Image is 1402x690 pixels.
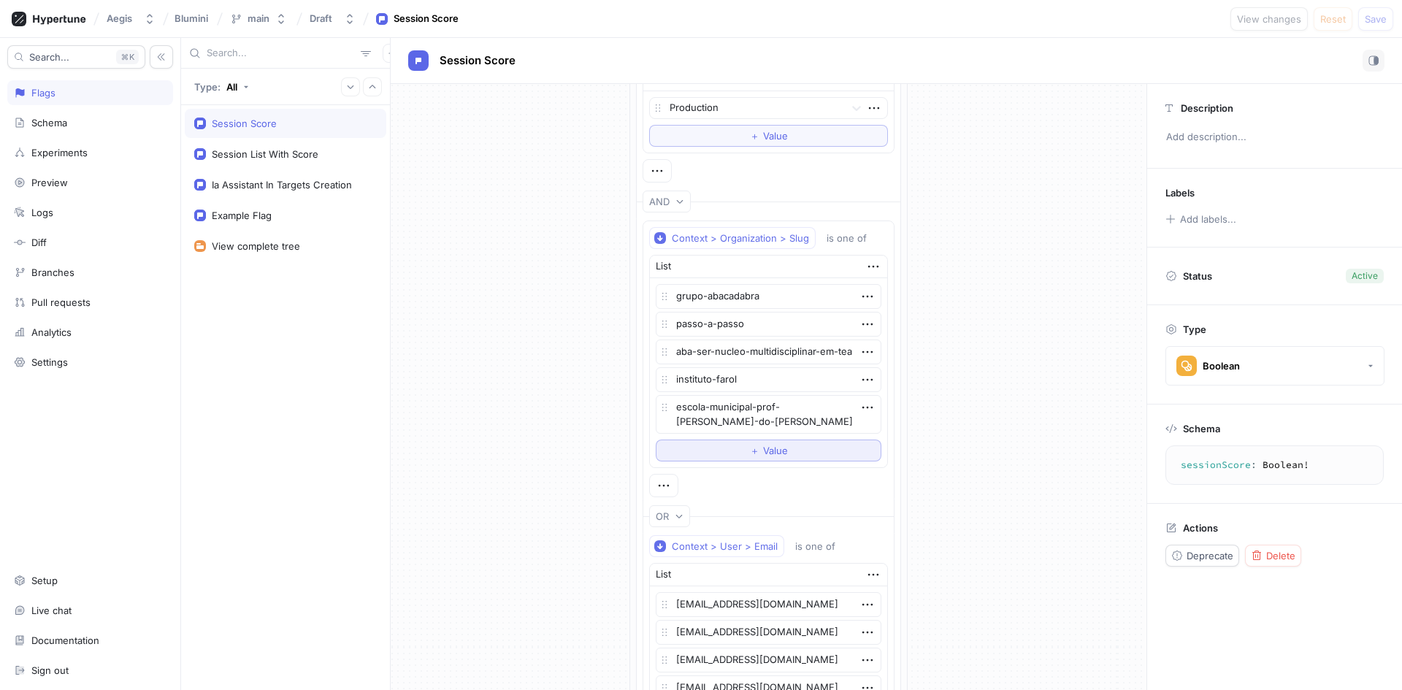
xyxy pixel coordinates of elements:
[31,575,58,586] div: Setup
[649,535,784,557] button: Context > User > Email
[656,648,881,672] textarea: [EMAIL_ADDRESS][DOMAIN_NAME]
[31,296,91,308] div: Pull requests
[750,446,759,455] span: ＋
[656,312,881,337] textarea: passo-a-passo
[1165,545,1239,567] button: Deprecate
[31,177,68,188] div: Preview
[649,505,690,527] button: OR
[643,191,691,212] button: AND
[656,440,881,461] button: ＋Value
[212,118,277,129] div: Session Score
[1165,187,1195,199] p: Labels
[1358,7,1393,31] button: Save
[1187,551,1233,560] span: Deprecate
[827,232,867,245] div: is one of
[656,395,881,434] textarea: escola-municipal-prof-[PERSON_NAME]-do-[PERSON_NAME]
[1237,15,1301,23] span: View changes
[440,55,516,66] span: Session Score
[1320,15,1346,23] span: Reset
[226,81,237,93] div: All
[212,148,318,160] div: Session List With Score
[1165,346,1384,386] button: Boolean
[1314,7,1352,31] button: Reset
[656,567,671,582] div: List
[107,12,132,25] div: Aegis
[7,45,145,69] button: Search...K
[1230,7,1308,31] button: View changes
[116,50,139,64] div: K
[649,227,816,249] button: Context > Organization > Slug
[101,7,161,31] button: Aegis
[363,77,382,96] button: Collapse all
[1183,423,1220,434] p: Schema
[656,284,881,309] textarea: grupo-abacadabra
[1352,269,1378,283] div: Active
[248,12,269,25] div: main
[656,367,881,392] textarea: instituto-farol
[224,7,293,31] button: main
[189,74,254,99] button: Type: All
[649,196,670,208] div: AND
[1245,545,1301,567] button: Delete
[31,117,67,129] div: Schema
[31,147,88,158] div: Experiments
[672,540,778,553] div: Context > User > Email
[656,510,669,523] div: OR
[31,605,72,616] div: Live chat
[194,81,221,93] p: Type:
[31,267,74,278] div: Branches
[656,592,881,617] textarea: [EMAIL_ADDRESS][DOMAIN_NAME]
[763,131,788,140] span: Value
[7,628,173,653] a: Documentation
[29,53,69,61] span: Search...
[1266,551,1295,560] span: Delete
[31,635,99,646] div: Documentation
[763,446,788,455] span: Value
[31,326,72,338] div: Analytics
[656,620,881,645] textarea: [EMAIL_ADDRESS][DOMAIN_NAME]
[1181,102,1233,114] p: Description
[1183,266,1212,286] p: Status
[1160,210,1241,229] button: Add labels...
[212,240,300,252] div: View complete tree
[1183,323,1206,335] p: Type
[1183,522,1218,534] p: Actions
[1172,452,1377,478] textarea: sessionScore: Boolean!
[310,12,332,25] div: Draft
[1160,125,1390,150] p: Add description...
[212,210,272,221] div: Example Flag
[649,125,888,147] button: ＋Value
[1203,360,1240,372] div: Boolean
[31,664,69,676] div: Sign out
[795,540,835,553] div: is one of
[207,46,355,61] input: Search...
[31,237,47,248] div: Diff
[394,12,459,26] div: Session Score
[341,77,360,96] button: Expand all
[31,87,55,99] div: Flags
[304,7,361,31] button: Draft
[31,207,53,218] div: Logs
[656,259,671,274] div: List
[212,179,352,191] div: Ia Assistant In Targets Creation
[672,232,809,245] div: Context > Organization > Slug
[789,535,857,557] button: is one of
[175,13,208,23] span: Blumini
[31,356,68,368] div: Settings
[656,340,881,364] textarea: aba-ser-nucleo-multidisciplinar-em-tea
[750,131,759,140] span: ＋
[820,227,888,249] button: is one of
[1365,15,1387,23] span: Save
